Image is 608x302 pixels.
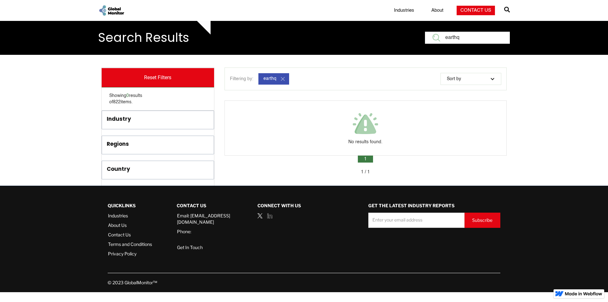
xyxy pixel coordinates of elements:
div: Filtering by: [230,76,253,82]
a: Industries [108,213,152,219]
span: 0 [126,93,129,98]
img: close icon [279,75,287,83]
div: No results found. [348,139,383,145]
a: Phone: [177,228,191,235]
span: 822 [113,100,121,104]
a: Country [102,161,214,179]
a: Industry [102,111,214,129]
strong: Connect with us [257,203,301,208]
div: Country [107,165,130,173]
div: Page 1 of 1 [225,169,507,175]
a: 1 [358,156,373,163]
a: About Us [108,222,152,228]
a: Reset Filters [102,68,214,87]
div: Sort by [447,76,461,82]
a: Privacy Policy [108,251,152,257]
div: Regions [107,140,129,148]
span:  [504,5,510,14]
input: Enter your email address [368,213,465,228]
input: Search here... [425,32,510,44]
img: Made in Webflow [565,292,602,296]
div: Industry [107,115,131,123]
a: Terms and Conditions [108,241,152,247]
div: earthq [263,76,276,82]
a: Email: [EMAIL_ADDRESS][DOMAIN_NAME] [177,213,239,225]
a: Get In Touch [177,238,203,251]
div: List [225,156,507,175]
strong: Contact Us [177,203,206,208]
a: Regions [102,136,214,154]
a: About [427,7,447,14]
a: Contact Us [108,232,152,238]
strong: GET THE LATEST INDUSTRY REPORTS [368,203,454,208]
div: QUICKLINKS [108,199,152,213]
div: Showing results of items. [102,93,214,105]
a: Contact Us [457,6,495,15]
a: home [98,4,125,16]
h1: Search Results [98,31,189,45]
a:  [504,4,510,17]
a: Industries [390,7,418,14]
form: Demo Request [368,213,500,228]
input: Subscribe [465,213,500,228]
div: © 2023 GlobalMonitor™ [108,280,500,286]
div: Sort by [440,73,501,85]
